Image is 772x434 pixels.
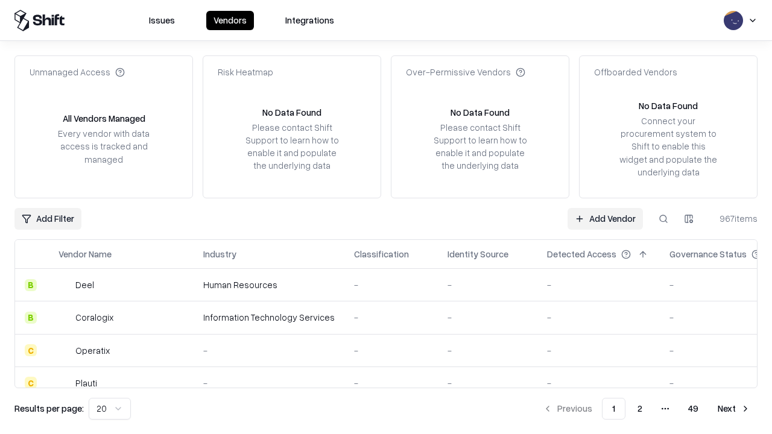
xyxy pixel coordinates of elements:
[547,377,650,389] div: -
[547,278,650,291] div: -
[547,248,616,260] div: Detected Access
[25,377,37,389] div: C
[448,311,528,324] div: -
[354,311,428,324] div: -
[25,312,37,324] div: B
[59,312,71,324] img: Coralogix
[354,377,428,389] div: -
[430,121,530,172] div: Please contact Shift Support to learn how to enable it and populate the underlying data
[354,248,409,260] div: Classification
[354,344,428,357] div: -
[25,279,37,291] div: B
[536,398,758,420] nav: pagination
[14,402,84,415] p: Results per page:
[406,66,525,78] div: Over-Permissive Vendors
[218,66,273,78] div: Risk Heatmap
[669,248,747,260] div: Governance Status
[54,127,154,165] div: Every vendor with data access is tracked and managed
[354,278,428,291] div: -
[594,66,677,78] div: Offboarded Vendors
[75,278,94,291] div: Deel
[203,278,335,291] div: Human Resources
[710,398,758,420] button: Next
[59,279,71,291] img: Deel
[25,344,37,356] div: C
[602,398,625,420] button: 1
[14,208,81,230] button: Add Filter
[628,398,652,420] button: 2
[262,106,321,119] div: No Data Found
[679,398,708,420] button: 49
[448,344,528,357] div: -
[278,11,341,30] button: Integrations
[75,377,97,389] div: Plauti
[568,208,643,230] a: Add Vendor
[59,248,112,260] div: Vendor Name
[203,248,236,260] div: Industry
[242,121,342,172] div: Please contact Shift Support to learn how to enable it and populate the underlying data
[448,278,528,291] div: -
[547,311,650,324] div: -
[448,377,528,389] div: -
[203,377,335,389] div: -
[59,344,71,356] img: Operatix
[618,115,718,178] div: Connect your procurement system to Shift to enable this widget and populate the underlying data
[59,377,71,389] img: Plauti
[206,11,254,30] button: Vendors
[75,311,113,324] div: Coralogix
[203,344,335,357] div: -
[639,99,698,112] div: No Data Found
[547,344,650,357] div: -
[63,112,145,125] div: All Vendors Managed
[30,66,125,78] div: Unmanaged Access
[75,344,110,357] div: Operatix
[203,311,335,324] div: Information Technology Services
[142,11,182,30] button: Issues
[709,212,758,225] div: 967 items
[451,106,510,119] div: No Data Found
[448,248,508,260] div: Identity Source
